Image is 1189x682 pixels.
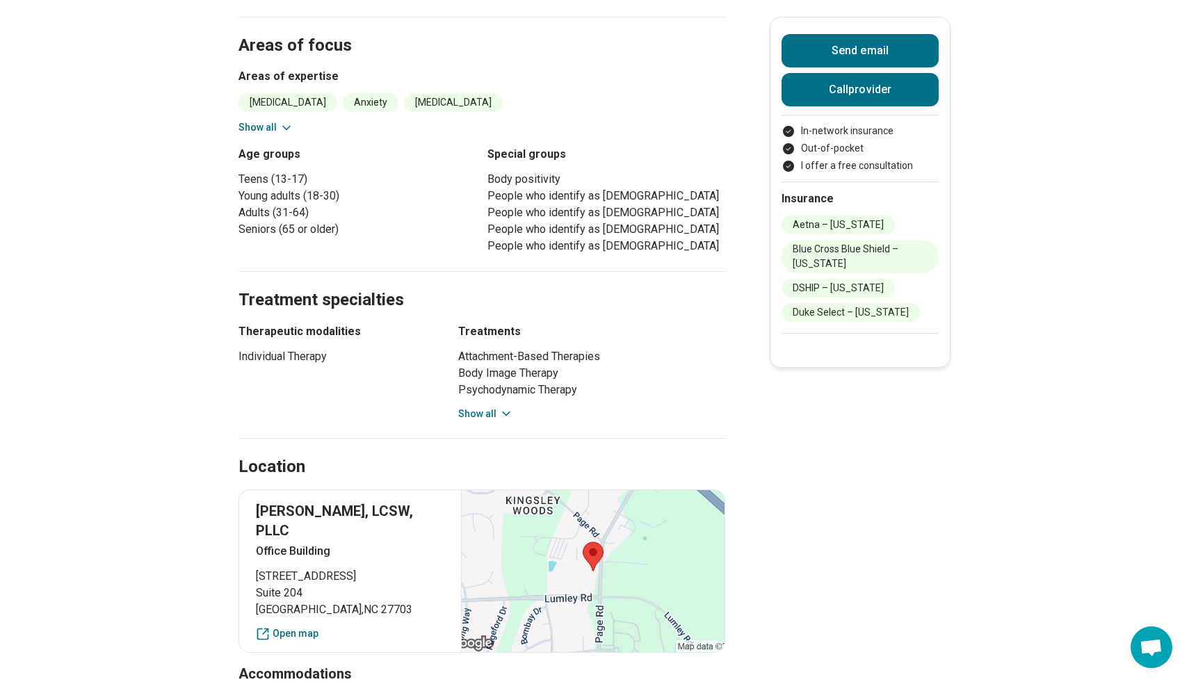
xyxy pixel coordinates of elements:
[238,146,476,163] h3: Age groups
[782,216,895,234] li: Aetna – [US_STATE]
[782,159,939,173] li: I offer a free consultation
[458,348,725,365] li: Attachment-Based Therapies
[238,120,293,135] button: Show all
[238,255,725,312] h2: Treatment specialties
[782,124,939,138] li: In-network insurance
[782,34,939,67] button: Send email
[458,365,725,382] li: Body Image Therapy
[782,73,939,106] button: Callprovider
[782,240,939,273] li: Blue Cross Blue Shield – [US_STATE]
[238,93,337,112] li: [MEDICAL_DATA]
[487,238,725,254] li: People who identify as [DEMOGRAPHIC_DATA]
[238,221,476,238] li: Seniors (65 or older)
[782,190,939,207] h2: Insurance
[404,93,503,112] li: [MEDICAL_DATA]
[487,221,725,238] li: People who identify as [DEMOGRAPHIC_DATA]
[256,601,444,618] span: [GEOGRAPHIC_DATA] , NC 27703
[343,93,398,112] li: Anxiety
[256,543,444,560] p: Office Building
[238,188,476,204] li: Young adults (18-30)
[487,188,725,204] li: People who identify as [DEMOGRAPHIC_DATA]
[256,626,444,641] a: Open map
[782,124,939,173] ul: Payment options
[782,141,939,156] li: Out-of-pocket
[238,68,725,85] h3: Areas of expertise
[487,204,725,221] li: People who identify as [DEMOGRAPHIC_DATA]
[256,568,444,585] span: [STREET_ADDRESS]
[256,585,444,601] span: Suite 204
[238,348,433,365] li: Individual Therapy
[782,303,920,322] li: Duke Select – [US_STATE]
[256,501,444,540] p: [PERSON_NAME], LCSW, PLLC
[458,382,725,398] li: Psychodynamic Therapy
[1131,626,1172,668] div: Open chat
[458,407,513,421] button: Show all
[238,204,476,221] li: Adults (31-64)
[487,146,725,163] h3: Special groups
[238,1,725,58] h2: Areas of focus
[782,279,895,298] li: DSHIP – [US_STATE]
[238,455,305,479] h2: Location
[238,171,476,188] li: Teens (13-17)
[458,323,725,340] h3: Treatments
[487,171,725,188] li: Body positivity
[238,323,433,340] h3: Therapeutic modalities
